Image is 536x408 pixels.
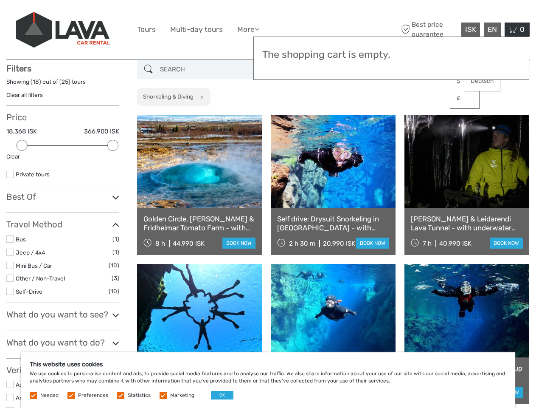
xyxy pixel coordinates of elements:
[16,262,52,269] a: Mini Bus / Car
[211,391,233,399] button: OK
[6,91,43,98] a: Clear all filters
[6,192,119,202] h3: Best Of
[12,15,96,22] p: We're away right now. Please check back later!
[30,361,506,368] h5: This website uses cookies
[519,25,526,34] span: 0
[6,309,119,320] h3: What do you want to see?
[143,93,194,100] h2: Snorkeling & Diving
[439,240,471,247] div: 40.990 ISK
[6,112,119,122] h3: Price
[222,238,255,249] a: book now
[143,215,255,232] a: Golden Circle, [PERSON_NAME] & Fridheimar Tomato Farm - with photos
[411,215,523,232] a: [PERSON_NAME] & Leidarendi Lava Tunnel - with underwater photos
[6,337,119,348] h3: What do you want to do?
[399,20,459,39] span: Best price guarantee
[289,240,315,247] span: 2 h 30 m
[6,365,119,375] h3: Verified Operators
[109,261,119,270] span: (10)
[277,215,389,232] a: Self drive: Drysuit Snorkeling in [GEOGRAPHIC_DATA] - with underwater photos
[112,247,119,257] span: (1)
[40,392,59,399] label: Needed
[109,286,119,296] span: (10)
[112,273,119,283] span: (3)
[16,381,64,388] a: Adventure Vikings
[62,78,68,86] label: 25
[21,352,515,408] div: We use cookies to personalise content and ads, to provide social media features and to analyse ou...
[195,92,206,101] button: x
[450,91,479,106] a: £
[173,240,205,247] div: 44.990 ISK
[137,23,156,36] a: Tours
[170,23,223,36] a: Multi-day tours
[237,23,259,36] a: More
[16,394,63,401] a: Arctic Adventures
[33,78,39,86] label: 18
[16,249,45,256] a: Jeep / 4x4
[423,240,432,247] span: 7 h
[6,127,37,136] label: 18.368 ISK
[84,127,119,136] label: 366.900 ISK
[323,240,355,247] div: 20.990 ISK
[155,240,165,247] span: 8 h
[484,23,501,37] div: EN
[170,392,194,399] label: Marketing
[262,49,520,61] h3: The shopping cart is empty.
[6,219,119,229] h3: Travel Method
[490,238,523,249] a: book now
[128,392,151,399] label: Statistics
[450,74,479,89] a: $
[98,13,108,23] button: Open LiveChat chat widget
[16,12,109,48] img: 523-13fdf7b0-e410-4b32-8dc9-7907fc8d33f7_logo_big.jpg
[112,234,119,244] span: (1)
[6,153,119,161] div: Clear
[16,171,50,178] a: Private tours
[6,78,119,91] div: Showing ( ) out of ( ) tours
[157,62,258,77] input: SEARCH
[465,25,476,34] span: ISK
[6,63,31,74] strong: Filters
[78,392,108,399] label: Preferences
[464,74,500,89] a: Deutsch
[16,275,65,282] a: Other / Non-Travel
[16,288,42,295] a: Self-Drive
[356,238,389,249] a: book now
[16,236,26,243] a: Bus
